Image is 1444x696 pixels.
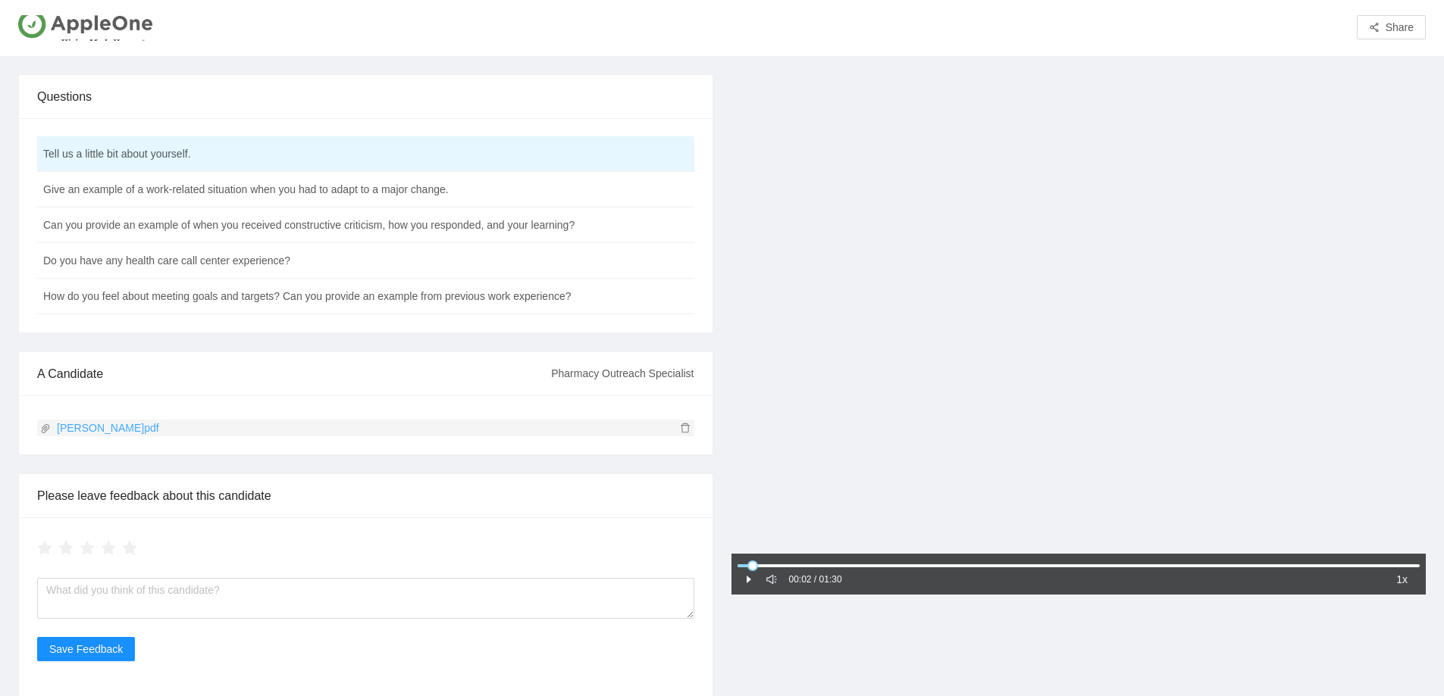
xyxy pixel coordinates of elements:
img: AppleOne US [18,11,152,47]
span: star [37,541,52,556]
button: share-altShare [1357,15,1426,39]
td: Tell us a little bit about yourself. [37,136,619,172]
button: delete [676,421,694,436]
div: Please leave feedback about this candidate [37,474,694,517]
td: Do you have any health care call center experience? [37,243,619,279]
span: star [58,541,74,556]
span: Share [1386,19,1414,36]
div: A Candidate [37,352,551,395]
button: Save Feedback [37,637,135,661]
span: caret-right [744,574,754,585]
span: sound [766,574,777,585]
span: delete [680,423,691,435]
td: How do you feel about meeting goals and targets? Can you provide an example from previous work ex... [37,279,619,314]
span: star [80,541,95,556]
span: 1x [1396,571,1408,588]
a: [PERSON_NAME]pdf [40,420,685,436]
div: 00:02 / 01:30 [789,573,842,587]
td: Can you provide an example of when you received constructive criticism, how you responded, and yo... [37,208,619,243]
div: Questions [37,75,694,118]
span: share-alt [1369,22,1380,34]
span: Save Feedback [49,641,123,657]
td: Give an example of a work-related situation when you had to adapt to a major change. [37,172,619,208]
span: star [101,541,116,556]
div: Pharmacy Outreach Specialist [551,353,694,394]
span: star [122,541,137,556]
span: paper-clip [40,423,51,434]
